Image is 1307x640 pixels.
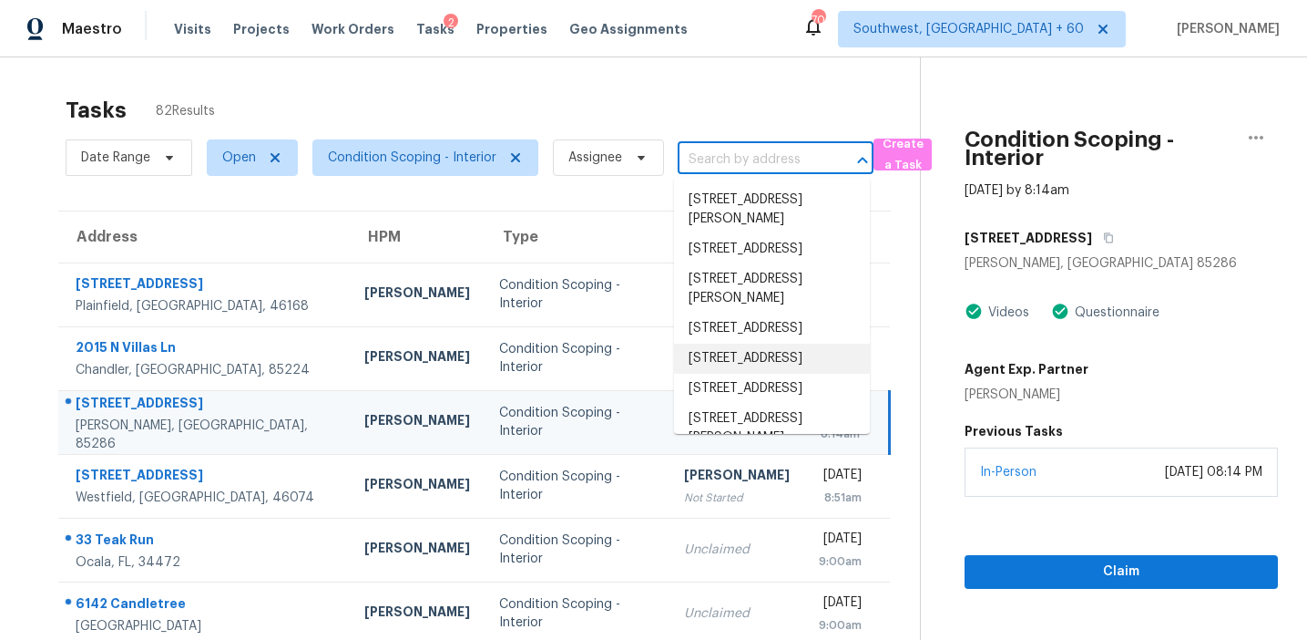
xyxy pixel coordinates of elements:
div: Westfield, [GEOGRAPHIC_DATA], 46074 [76,489,335,507]
span: Date Range [81,149,150,167]
div: [PERSON_NAME] [364,284,470,306]
span: Maestro [62,20,122,38]
div: 2 [444,14,458,32]
div: Condition Scoping - Interior [499,532,654,568]
div: [PERSON_NAME], [GEOGRAPHIC_DATA] 85286 [965,254,1278,273]
div: Unclaimed [684,604,790,623]
span: Properties [476,20,547,38]
h5: Previous Tasks [965,422,1278,440]
div: 33 Teak Run [76,531,335,553]
div: [PERSON_NAME] [364,347,470,370]
span: Condition Scoping - Interior [328,149,496,167]
div: Condition Scoping - Interior [499,276,654,313]
button: Copy Address [1092,222,1117,254]
div: 709 [812,11,824,29]
div: Ocala, FL, 34472 [76,553,335,572]
div: Condition Scoping - Interior [499,468,654,504]
input: Search by address [678,146,822,174]
div: [DATE] [819,530,862,552]
div: [DATE] by 8:14am [965,181,1069,200]
div: Condition Scoping - Interior [499,340,654,377]
li: [STREET_ADDRESS][PERSON_NAME] [674,185,870,234]
span: Tasks [416,23,454,36]
h5: Agent Exp. Partner [965,360,1088,378]
button: Close [850,148,875,173]
th: Assignee [669,212,804,263]
li: [STREET_ADDRESS] [674,234,870,264]
span: Open [222,149,256,167]
button: Claim [965,555,1278,589]
div: [DATE] 08:14 PM [1165,463,1262,481]
div: [PERSON_NAME] [965,386,1088,404]
div: Videos [983,304,1029,322]
th: Type [485,212,669,263]
div: [STREET_ADDRESS] [76,274,335,297]
div: 6142 Candletree [76,594,335,617]
li: [STREET_ADDRESS][PERSON_NAME] [674,404,870,453]
button: Create a Task [873,139,932,170]
div: 8:51am [819,489,862,507]
li: [STREET_ADDRESS][PERSON_NAME] [674,264,870,314]
img: Artifact Present Icon [1051,302,1069,321]
li: [STREET_ADDRESS] [674,374,870,404]
div: 9:00am [819,552,862,571]
span: 82 Results [156,102,215,120]
img: Artifact Present Icon [965,302,983,321]
h5: [STREET_ADDRESS] [965,229,1092,247]
span: Geo Assignments [569,20,688,38]
span: Claim [979,561,1263,583]
span: Southwest, [GEOGRAPHIC_DATA] + 60 [853,20,1084,38]
div: [STREET_ADDRESS] [76,394,335,417]
div: Unclaimed [684,541,790,559]
div: [PERSON_NAME] [364,475,470,498]
span: Projects [233,20,290,38]
div: Condition Scoping - Interior [499,404,654,440]
a: In-Person [980,466,1036,479]
th: HPM [350,212,485,263]
div: [PERSON_NAME], [GEOGRAPHIC_DATA], 85286 [76,417,335,453]
span: Visits [174,20,211,38]
div: [PERSON_NAME] [684,466,790,489]
div: Questionnaire [1069,304,1159,322]
div: [DATE] [819,594,862,616]
li: [STREET_ADDRESS] [674,314,870,344]
div: Condition Scoping - Interior [499,595,654,632]
div: 2015 N Villas Ln [76,338,335,361]
div: [PERSON_NAME] [364,411,470,434]
div: Chandler, [GEOGRAPHIC_DATA], 85224 [76,361,335,379]
div: [PERSON_NAME] [364,603,470,625]
div: [PERSON_NAME] [364,539,470,562]
div: [DATE] [819,466,862,489]
li: [STREET_ADDRESS] [674,344,870,374]
h2: Tasks [66,101,127,119]
span: [PERSON_NAME] [1169,20,1280,38]
span: Create a Task [883,134,923,176]
div: [GEOGRAPHIC_DATA] [76,617,335,635]
th: Address [58,212,350,263]
h2: Condition Scoping - Interior [965,130,1234,167]
div: Not Started [684,489,790,507]
div: [STREET_ADDRESS] [76,466,335,489]
div: Plainfield, [GEOGRAPHIC_DATA], 46168 [76,297,335,315]
div: 9:00am [819,616,862,635]
span: Assignee [568,149,622,167]
span: Work Orders [311,20,394,38]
